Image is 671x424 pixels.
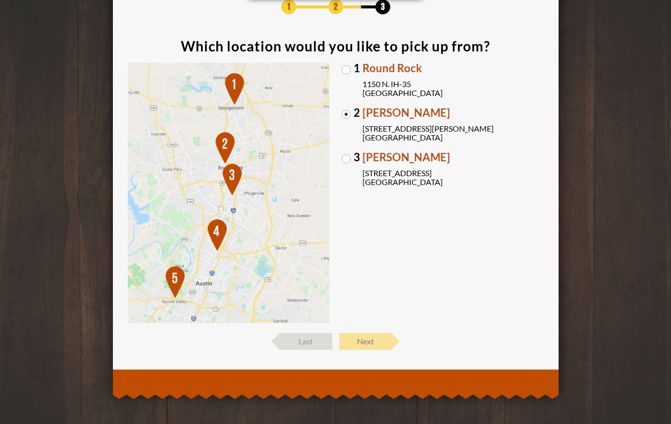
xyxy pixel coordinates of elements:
[128,63,330,324] img: Map of Locations
[362,169,544,187] span: [STREET_ADDRESS] [GEOGRAPHIC_DATA]
[362,80,544,97] span: 1150 N. IH-35 [GEOGRAPHIC_DATA]
[280,333,332,350] span: Last
[339,333,391,350] span: Next
[362,107,544,118] span: [PERSON_NAME]
[354,152,360,163] span: 3
[362,152,544,163] span: [PERSON_NAME]
[181,39,490,53] div: Which location would you like to pick up from?
[354,63,360,74] span: 1
[362,124,544,142] span: [STREET_ADDRESS][PERSON_NAME] [GEOGRAPHIC_DATA]
[354,107,360,118] span: 2
[362,63,544,74] span: Round Rock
